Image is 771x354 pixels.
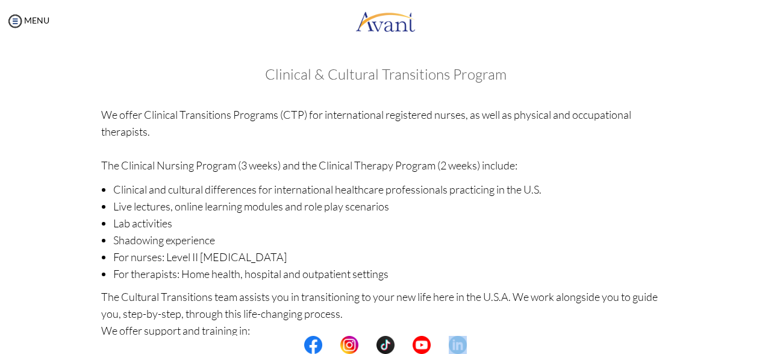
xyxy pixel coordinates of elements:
[113,198,670,215] li: Live lectures, online learning modules and role play scenarios
[113,248,670,265] li: For nurses: Level II [MEDICAL_DATA]
[431,336,449,354] img: blank.png
[6,12,24,30] img: icon-menu.png
[113,232,670,248] li: Shadowing experience
[322,336,340,354] img: blank.png
[304,336,322,354] img: fb.png
[113,181,670,198] li: Clinical and cultural differences for international healthcare professionals practicing in the U.S.
[113,265,670,282] li: For therapists: Home health, hospital and outpatient settings
[449,336,467,354] img: li.png
[6,15,49,25] a: MENU
[395,336,413,354] img: blank.png
[101,66,670,82] h3: Clinical & Cultural Transitions Program
[355,3,416,39] img: logo.png
[358,336,376,354] img: blank.png
[413,336,431,354] img: yt.png
[101,288,670,339] p: The Cultural Transitions team assists you in transitioning to your new life here in the U.S.A. We...
[340,336,358,354] img: in.png
[113,215,670,232] li: Lab activities
[101,106,670,174] p: We offer Clinical Transitions Programs (CTP) for international registered nurses, as well as phys...
[376,336,395,354] img: tt.png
